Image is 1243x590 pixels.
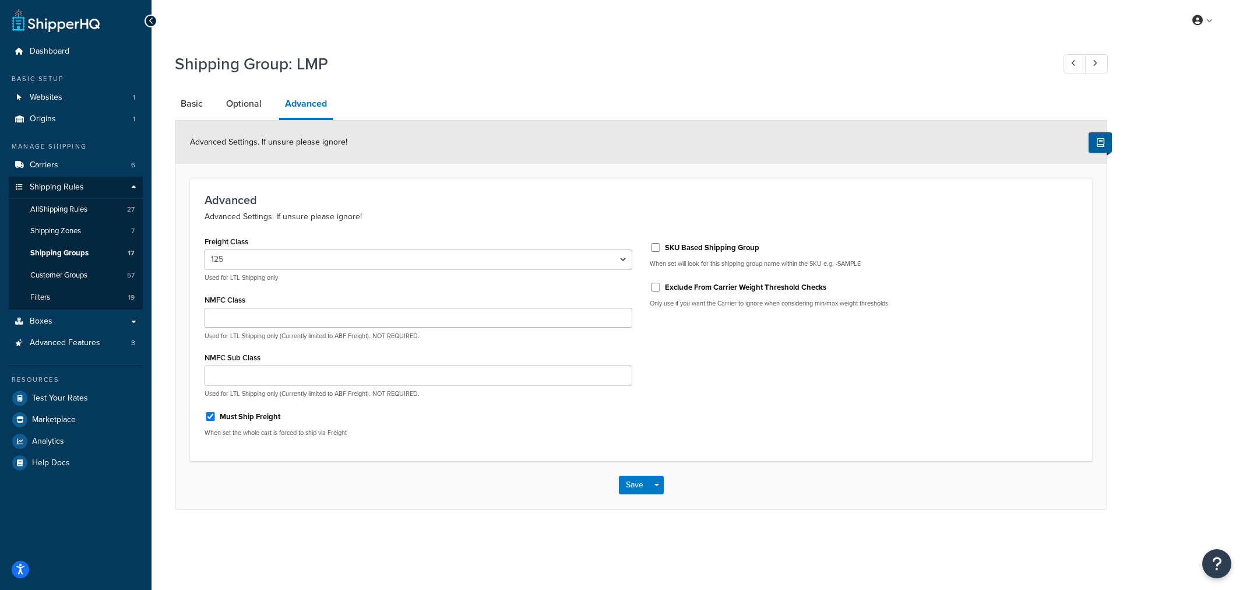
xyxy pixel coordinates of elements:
span: 57 [127,271,135,280]
a: Boxes [9,311,143,332]
div: Basic Setup [9,74,143,84]
span: Advanced Features [30,338,100,348]
span: 17 [128,248,135,258]
span: Help Docs [32,458,70,468]
p: When set the whole cart is forced to ship via Freight [205,429,632,437]
a: AllShipping Rules27 [9,199,143,220]
div: Manage Shipping [9,142,143,152]
span: Analytics [32,437,64,447]
li: Shipping Zones [9,220,143,242]
p: Only use if you want the Carrier to ignore when considering min/max weight thresholds [650,299,1077,308]
a: Websites1 [9,87,143,108]
p: Advanced Settings. If unsure please ignore! [205,210,1077,224]
li: Carriers [9,154,143,176]
span: Origins [30,114,56,124]
li: Origins [9,108,143,130]
a: Marketplace [9,409,143,430]
a: Origins1 [9,108,143,130]
span: 1 [133,93,135,103]
span: Advanced Settings. If unsure please ignore! [190,136,347,148]
p: Used for LTL Shipping only [205,273,632,282]
span: 3 [131,338,135,348]
button: Save [619,476,650,494]
span: Boxes [30,317,52,326]
span: 6 [131,160,135,170]
a: Advanced [279,90,333,120]
a: Advanced Features3 [9,332,143,354]
span: Dashboard [30,47,69,57]
a: Basic [175,90,209,118]
li: Advanced Features [9,332,143,354]
h1: Shipping Group: LMP [175,52,1042,75]
label: NMFC Class [205,296,245,304]
label: NMFC Sub Class [205,353,260,362]
a: Previous Record [1064,54,1086,73]
a: Help Docs [9,452,143,473]
span: Shipping Rules [30,182,84,192]
a: Next Record [1085,54,1108,73]
span: All Shipping Rules [30,205,87,215]
span: 27 [127,205,135,215]
span: 19 [128,293,135,303]
a: Shipping Rules [9,177,143,198]
a: Shipping Zones7 [9,220,143,242]
p: Used for LTL Shipping only (Currently limited to ABF Freight). NOT REQUIRED. [205,389,632,398]
a: Dashboard [9,41,143,62]
li: Customer Groups [9,265,143,286]
a: Shipping Groups17 [9,243,143,264]
h3: Advanced [205,194,1077,206]
label: Freight Class [205,237,248,246]
span: Carriers [30,160,58,170]
label: SKU Based Shipping Group [665,243,759,253]
label: Exclude From Carrier Weight Threshold Checks [665,282,826,293]
span: Test Your Rates [32,394,88,403]
li: Filters [9,287,143,308]
button: Show Help Docs [1089,132,1112,153]
li: Shipping Rules [9,177,143,310]
a: Filters19 [9,287,143,308]
span: Websites [30,93,62,103]
a: Customer Groups57 [9,265,143,286]
span: Filters [30,293,50,303]
li: Shipping Groups [9,243,143,264]
span: Customer Groups [30,271,87,280]
span: Shipping Groups [30,248,89,258]
a: Carriers6 [9,154,143,176]
a: Test Your Rates [9,388,143,409]
label: Must Ship Freight [220,412,280,422]
div: Resources [9,375,143,385]
span: 7 [131,226,135,236]
li: Websites [9,87,143,108]
button: Open Resource Center [1202,549,1231,578]
a: Optional [220,90,267,118]
p: Used for LTL Shipping only (Currently limited to ABF Freight). NOT REQUIRED. [205,332,632,340]
span: 1 [133,114,135,124]
a: Analytics [9,431,143,452]
p: When set will look for this shipping group name within the SKU e.g. -SAMPLE [650,259,1077,268]
span: Shipping Zones [30,226,81,236]
span: Marketplace [32,415,76,425]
